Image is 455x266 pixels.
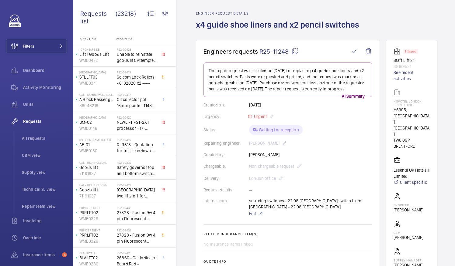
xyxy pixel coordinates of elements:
[117,164,157,177] span: Safety governor top and bottom switches not working from an immediate defect. Lift passenger lift...
[394,179,430,185] a: Client specific
[23,67,67,73] span: Dashboard
[79,255,114,261] p: BLALFT02
[394,234,423,241] p: [PERSON_NAME]
[22,169,67,175] span: Supply view
[22,135,67,141] span: All requests
[80,10,116,25] span: Requests list
[117,187,157,199] span: [GEOGRAPHIC_DATA] two lifts off for safety governor rope switches at top and bottom. Immediate de...
[394,231,423,234] p: CSM
[79,232,114,238] p: PRRLFT02
[79,51,114,57] p: Lift 1 Goods Lift
[79,116,114,119] p: [GEOGRAPHIC_DATA]
[117,142,157,154] span: QLR318 - Quotation for full cleandown of lift and motor room at, Workspace, [PERSON_NAME][GEOGRAP...
[79,103,114,109] p: 88043218
[117,228,157,232] h2: R22-02431
[79,80,114,86] p: WME0341
[79,93,114,96] p: UAL - Camberwell College of Arts
[79,216,114,222] p: WME0326
[117,251,157,255] h2: R22-02423
[117,48,157,51] h2: R22-02428
[79,161,114,164] p: UAL - High Holborn
[117,96,157,109] span: Oil collector pot 16mm guide - 11482 x2
[79,187,114,193] p: Goods lift
[79,228,114,232] p: Prince Regent
[196,19,363,40] h1: x4 guide shoe liners and x2 pencil switches
[394,203,423,207] p: Engineer
[79,193,114,199] p: 71191637
[394,99,430,107] p: NOVOTEL LONDON BRENTFORD
[79,251,114,255] p: Blackwall
[117,183,157,187] h2: R22-02427
[249,210,256,217] span: Edit
[117,70,157,74] h2: R22-02413
[405,50,416,52] p: Stopped
[22,203,67,209] span: Repair team view
[22,186,67,192] span: Technical S. view
[203,259,372,264] h2: Quote info
[23,235,67,241] span: Overtime
[79,238,114,244] p: WME0326
[73,37,113,41] p: Site - Unit
[394,48,403,55] img: elevator.svg
[117,206,157,210] h2: R22-02435
[79,74,114,80] p: STLLFT03
[394,137,430,149] p: TW8 0GP BRENTFORD
[79,96,114,103] p: A Block Passenger Lift 2 (B) L/H
[394,167,430,179] p: Essendi UK Hotels 1 Limited
[79,138,114,142] p: [PERSON_NAME][GEOGRAPHIC_DATA]
[23,43,34,49] span: Filters
[6,39,67,53] button: Filters
[79,125,114,131] p: WME0146
[203,48,258,55] span: Engineers requests
[117,93,157,96] h2: R22-02417
[394,69,430,82] a: See recent activities
[79,206,114,210] p: Prince Regent
[23,218,67,224] span: Invoicing
[117,51,157,63] span: Unable to reinstate goods lift. Attempted to swap control boards with PL2, no difference. Technic...
[62,252,67,257] span: 4
[196,11,363,15] h2: Engineer request details
[79,170,114,177] p: 71191637
[394,258,430,262] p: Supply manager
[117,74,157,86] span: Selcom Lock Rollers - 6182020 x2 -----
[339,93,367,99] p: AI Summary
[117,210,157,222] span: 27828 - Fusion 9w 4 pin Fluorescent Lamp / Bulb - Used on Prince regent lift No2 car top test con...
[79,119,114,125] p: BM-02
[79,142,114,148] p: AE-01
[394,63,430,69] p: 38169531
[203,232,372,236] h2: Related insurance item(s)
[79,164,114,170] p: Goods lift
[117,161,157,164] h2: R22-02432
[23,118,67,124] span: Requests
[117,232,157,244] span: 27828 - Fusion 9w 4 pin Fluorescent Lamp / Bulb - Used on Prince regent lift No2 car top test con...
[79,48,114,51] p: 107 Cheapside
[394,207,423,213] p: [PERSON_NAME]
[117,116,157,119] h2: R22-02429
[79,148,114,154] p: WME0130
[394,57,430,63] p: Staff Lift 21
[117,119,157,131] span: NEWLIFT FST-2XT processor - 17-02000003 1021,00 euros x1
[23,101,67,107] span: Units
[259,48,299,55] span: R25-11248
[23,84,67,90] span: Activity Monitoring
[209,68,367,92] p: The repair request was created on [DATE] for replacing x4 guide shoe liners and x2 pencil switche...
[22,152,67,158] span: CSM view
[79,183,114,187] p: UAL - High Holborn
[117,138,157,142] h2: R22-02415
[23,252,60,258] span: Insurance items
[394,107,430,137] p: H6995, [GEOGRAPHIC_DATA], [GEOGRAPHIC_DATA]
[79,57,114,63] p: WME0472
[116,37,156,41] p: Repair title
[79,210,114,216] p: PRRLFT02
[79,70,114,74] p: [GEOGRAPHIC_DATA]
